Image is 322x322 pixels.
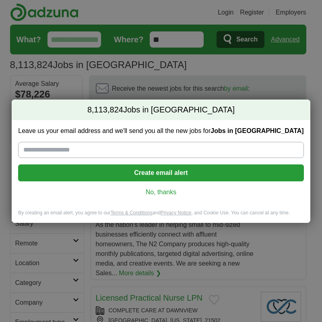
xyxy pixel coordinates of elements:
div: By creating an email alert, you agree to our and , and Cookie Use. You can cancel at any time. [12,210,310,223]
strong: Jobs in [GEOGRAPHIC_DATA] [211,127,303,134]
button: Create email alert [18,164,303,181]
a: Privacy Notice [161,210,192,216]
h2: Jobs in [GEOGRAPHIC_DATA] [12,100,310,120]
span: 8,113,824 [87,104,123,116]
label: Leave us your email address and we'll send you all the new jobs for [18,127,303,135]
a: No, thanks [25,188,297,197]
a: Terms & Conditions [111,210,153,216]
